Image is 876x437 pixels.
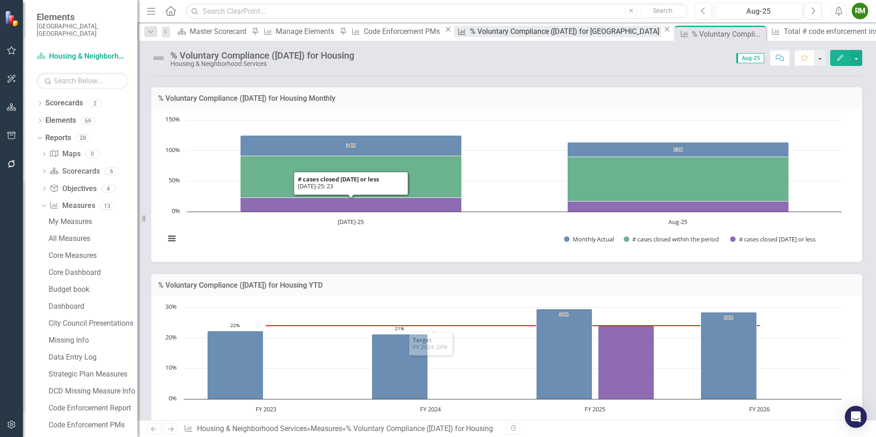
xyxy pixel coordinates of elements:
a: Scorecards [49,166,99,177]
a: % Voluntary Compliance ([DATE]) for [GEOGRAPHIC_DATA] [454,26,661,37]
g: Monthly Actual, bar series 1 of 3 with 2 bars. [241,136,789,157]
div: % Voluntary Compliance ([DATE]) for Housing [692,28,764,40]
text: 30% [559,311,569,317]
span: Aug-25 [736,53,764,63]
div: DCD Missing Measure Info [49,387,137,395]
img: ClearPoint Strategy [5,11,21,27]
text: 100% [165,146,180,154]
div: % Voluntary Compliance ([DATE]) for Housing [346,424,493,433]
text: [DATE]-25 [338,218,364,226]
div: Budget book [49,285,137,294]
div: 6 [104,167,119,175]
h3: % Voluntary Compliance ([DATE]) for Housing Monthly [158,94,855,103]
a: Budget book [46,282,137,297]
div: 2 [88,99,102,107]
div: Core Measures [49,251,137,260]
a: Objectives [49,184,96,194]
a: Master Scorecard [175,26,249,37]
text: 0% [172,207,180,215]
div: Aug-25 [718,6,799,17]
text: 21% [395,325,404,332]
a: Code Enforcement PMs [349,26,443,37]
div: My Measures [49,218,137,226]
small: [GEOGRAPHIC_DATA], [GEOGRAPHIC_DATA] [37,22,128,38]
g: Target, series 2 of 3. Line with 4 data points. [264,324,761,328]
path: FY 2025 , 29.53181273. Actual/YTD. [537,309,592,399]
text: FY 2023 [256,405,276,413]
a: Maps [49,149,80,159]
a: My Measures [46,214,137,229]
button: Aug-25 [715,3,802,19]
svg: Interactive chart [160,115,846,253]
div: 28 [76,134,90,142]
text: FY 2025 [585,405,605,413]
text: 30% [165,302,177,311]
div: » » [184,424,500,434]
text: 50% [169,176,180,184]
a: Missing Info [46,333,137,348]
div: % Voluntary Compliance ([DATE]) for [GEOGRAPHIC_DATA] [470,26,662,37]
a: Strategic Plan Measures [46,367,137,382]
path: FY 2024, 21.19258662. Actual/YTD. [372,334,428,399]
div: Chart. Highcharts interactive chart. [160,115,853,253]
text: 150% [165,115,180,123]
img: Not Defined [151,51,166,66]
path: FY 2025 , 24. YTD Estimate. [598,326,654,399]
path: Aug-25, 23.28767123. Monthly Actual. [568,142,789,157]
div: 69 [81,117,95,125]
a: Data Entry Log [46,350,137,365]
text: 0% [169,394,177,402]
a: Measures [49,201,95,211]
text: 22% [230,322,240,328]
a: City Council Presentations [46,316,137,331]
div: Missing Info [49,336,137,344]
path: Aug-25, 17. # cases closed within 35 days or less. [568,202,789,212]
path: Jul-25, 68. # cases closed within the period. [241,156,462,198]
a: Housing & Neighborhood Services [37,51,128,62]
a: All Measures [46,231,137,246]
path: FY 2023, 22.23962412. Actual/YTD. [208,331,263,399]
text: 34% [346,142,356,148]
span: Search [653,7,673,14]
a: Dashboard [46,299,137,314]
g: # cases closed within the period, bar series 2 of 3 with 2 bars. [241,156,789,202]
a: Measures [311,424,342,433]
span: Elements [37,11,128,22]
input: Search ClearPoint... [186,3,688,19]
button: View chart menu, Chart [165,232,178,245]
div: Master Scorecard [190,26,249,37]
div: Strategic Plan Measures [49,370,137,378]
div: Code Enforcement PMs [364,26,443,37]
text: FY 2026 [749,405,770,413]
div: Manage Elements [276,26,337,37]
div: Open Intercom Messenger [845,406,867,428]
path: FY 2026, 28.36879433. Actual/YTD. [701,312,757,399]
path: Aug-25, 73. # cases closed within the period. [568,157,789,202]
text: 28% [724,314,733,321]
button: Show # cases closed within the period [624,235,720,243]
a: Housing & Neighborhood Services [197,424,307,433]
input: Search Below... [37,73,128,89]
a: Elements [45,115,76,126]
a: Scorecards [45,98,83,109]
a: Code Enforcement Report [46,401,137,415]
button: View chart menu, Chart [165,420,178,432]
a: Reports [45,133,71,143]
h3: % Voluntary Compliance ([DATE]) for Housing YTD [158,281,855,290]
path: Jul-25, 33.82352941. Monthly Actual. [241,136,462,156]
div: Data Entry Log [49,353,137,361]
div: City Council Presentations [49,319,137,328]
a: DCD Missing Measure Info [46,384,137,399]
text: 20% [165,333,177,341]
div: 13 [100,202,115,210]
button: Show Monthly Actual [564,235,613,243]
g: # cases closed within 35 days or less, bar series 3 of 3 with 2 bars. [241,198,789,212]
button: RM [852,3,868,19]
path: Jul-25, 23. # cases closed within 35 days or less. [241,198,462,212]
div: 0 [85,150,100,158]
g: Actual/YTD, series 1 of 3. Bar series with 4 bars. [208,309,757,399]
text: 10% [165,363,177,371]
a: Core Measures [46,248,137,263]
text: FY 2024 [420,405,441,413]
